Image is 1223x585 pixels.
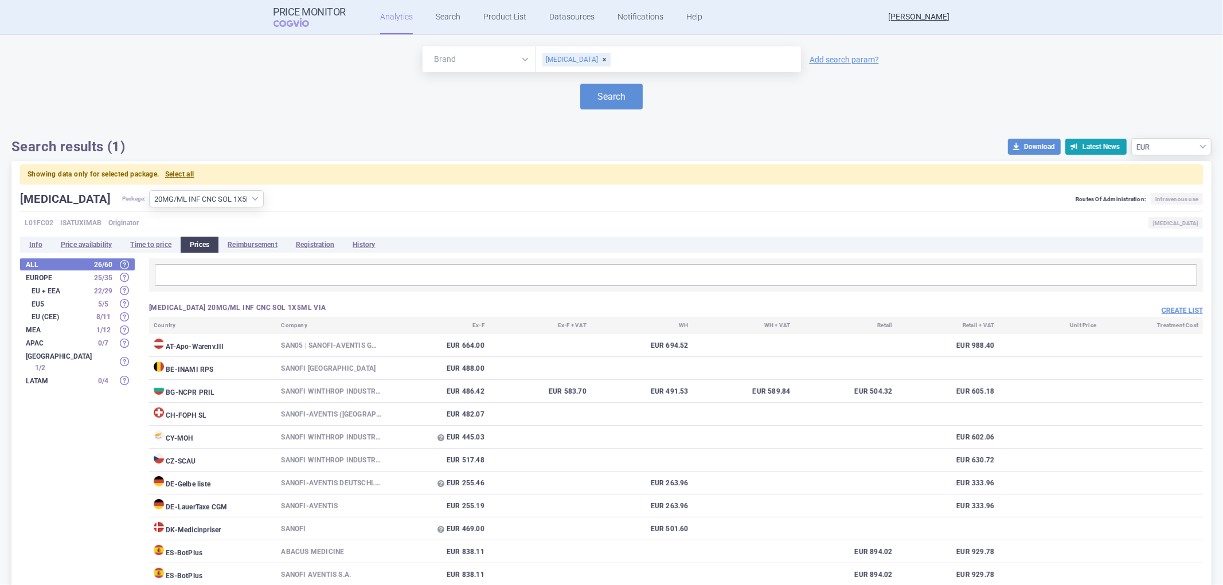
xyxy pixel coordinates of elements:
h3: [MEDICAL_DATA] 20MG/ML INF CNC SOL 1X5ML VIA [149,303,676,313]
td: EUR 589.84 [693,380,795,403]
th: Ex-F + VAT [489,317,591,334]
td: ABACUS MEDICINE [276,540,387,563]
img: Cyprus [154,430,164,441]
li: Time to price [121,237,181,253]
td: AT - Apo-Warenv.III [149,334,276,357]
div: Routes Of Administration: [1076,193,1203,208]
img: Spain [154,568,164,578]
p: Showing data only for selected package. [20,164,1203,184]
td: EUR 486.42 [387,380,489,403]
span: [MEDICAL_DATA] [1148,217,1203,229]
th: Country [149,317,276,334]
td: EUR 488.00 [387,357,489,380]
span: L01FC02 [25,217,53,229]
th: Retail + VAT [897,317,999,334]
div: [MEDICAL_DATA] [542,53,611,66]
div: 25 / 35 [89,272,118,284]
div: 22 / 29 [89,285,118,297]
li: Reimbursement [218,237,287,253]
td: CH - FOPH SL [149,403,276,426]
a: Price MonitorCOGVIO [273,6,346,28]
td: EUR 445.03 [387,426,489,449]
td: EUR 605.18 [897,380,999,403]
td: EUR 469.00 [387,517,489,540]
td: EUR 517.48 [387,449,489,472]
td: EUR 929.78 [897,540,999,563]
button: Search [580,84,643,109]
td: EUR 664.00 [387,334,489,357]
img: Switzerland [154,407,164,418]
th: WH [591,317,693,334]
td: BE - INAMI RPS [149,357,276,380]
img: Belgium [154,362,164,372]
div: MEA 1/12 [20,324,135,336]
span: Package: [122,190,146,207]
div: Europe 25/35 [20,272,135,284]
button: Latest News [1065,139,1127,155]
div: 8 / 11 [89,311,118,323]
button: Create list [1162,306,1203,316]
td: EUR 263.96 [591,472,693,494]
th: Unit Price [999,317,1101,334]
td: SANOFI [GEOGRAPHIC_DATA] [276,357,387,380]
div: APAC 0/7 [20,337,135,349]
td: DE - Gelbe liste [149,472,276,494]
th: Treatment Cost [1101,317,1203,334]
td: EUR 583.70 [489,380,591,403]
td: EUR 491.53 [591,380,693,403]
strong: Price Monitor [273,6,346,18]
td: DK - Medicinpriser [149,517,276,540]
td: EUR 333.96 [897,472,999,494]
span: COGVIO [273,18,325,27]
strong: Europe [26,274,89,281]
td: ES - BotPlus [149,540,276,563]
div: 1 / 2 [26,362,54,374]
div: [GEOGRAPHIC_DATA] 1/2 [20,350,135,374]
th: WH + VAT [693,317,795,334]
td: EUR 630.72 [897,449,999,472]
button: Download [1008,139,1061,155]
li: Price availability [52,237,122,253]
span: Intravenous use [1151,193,1203,205]
td: EUR 255.46 [387,472,489,494]
td: EUR 333.96 [897,494,999,517]
th: Company [276,317,387,334]
div: 0 / 7 [89,337,118,349]
img: Bulgaria [154,384,164,395]
td: BG - NCPR PRIL [149,380,276,403]
td: EUR 694.52 [591,334,693,357]
td: Sanofi-Aventis Deutschland GmbH [276,472,387,494]
strong: EU + EEA [32,288,89,295]
a: Add search param? [810,56,879,64]
button: Select all [165,170,194,179]
td: EUR 894.02 [795,540,897,563]
td: EUR 504.32 [795,380,897,403]
span: Originator [108,217,139,229]
div: 0 / 4 [89,375,118,387]
td: SANOFI WINTHROP INDUSTRIE. [276,426,387,449]
div: EU + EEA 22/29 [20,285,135,297]
strong: MEA [26,327,89,333]
div: LATAM 0/4 [20,375,135,387]
strong: APAC [26,340,89,347]
img: Germany [154,476,164,486]
td: EUR 602.06 [897,426,999,449]
div: 5 / 5 [89,299,118,310]
strong: LATAM [26,378,89,384]
div: All26/60 [20,258,135,270]
div: EU (CEE) 8/11 [20,311,135,323]
strong: [GEOGRAPHIC_DATA] [26,353,92,360]
img: Spain [154,545,164,555]
img: Austria [154,339,164,349]
td: SAN05 | SANOFI-AVENTIS GMBH [276,334,387,357]
td: CZ - SCAU [149,449,276,472]
li: Registration [287,237,343,253]
div: EU5 5/5 [20,298,135,310]
th: Retail [795,317,897,334]
td: EUR 255.19 [387,494,489,517]
img: Denmark [154,522,164,532]
td: EUR 988.40 [897,334,999,357]
td: EUR 482.07 [387,403,489,426]
td: DE - LauerTaxe CGM [149,494,276,517]
img: Germany [154,499,164,509]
